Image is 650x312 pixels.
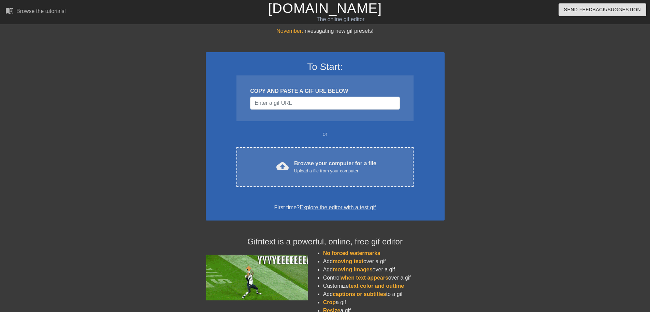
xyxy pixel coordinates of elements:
[5,6,14,15] span: menu_book
[323,274,445,282] li: Control over a gif
[341,275,388,281] span: when text appears
[206,255,308,300] img: football_small.gif
[323,298,445,307] li: a gif
[349,283,404,289] span: text color and outline
[564,5,641,14] span: Send Feedback/Suggestion
[250,87,400,95] div: COPY AND PASTE A GIF URL BELOW
[5,6,66,17] a: Browse the tutorials!
[294,168,376,174] div: Upload a file from your computer
[206,237,445,247] h4: Gifntext is a powerful, online, free gif editor
[333,258,363,264] span: moving text
[206,27,445,35] div: Investigating new gif presets!
[323,250,380,256] span: No forced watermarks
[220,15,461,24] div: The online gif editor
[559,3,646,16] button: Send Feedback/Suggestion
[323,257,445,266] li: Add over a gif
[323,299,336,305] span: Crop
[333,267,372,272] span: moving images
[323,282,445,290] li: Customize
[250,97,400,110] input: Username
[294,159,376,174] div: Browse your computer for a file
[300,204,376,210] a: Explore the editor with a test gif
[333,291,386,297] span: captions or subtitles
[16,8,66,14] div: Browse the tutorials!
[276,28,303,34] span: November:
[276,160,289,172] span: cloud_upload
[215,203,436,212] div: First time?
[323,290,445,298] li: Add to a gif
[323,266,445,274] li: Add over a gif
[223,130,427,138] div: or
[215,61,436,73] h3: To Start:
[268,1,382,16] a: [DOMAIN_NAME]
